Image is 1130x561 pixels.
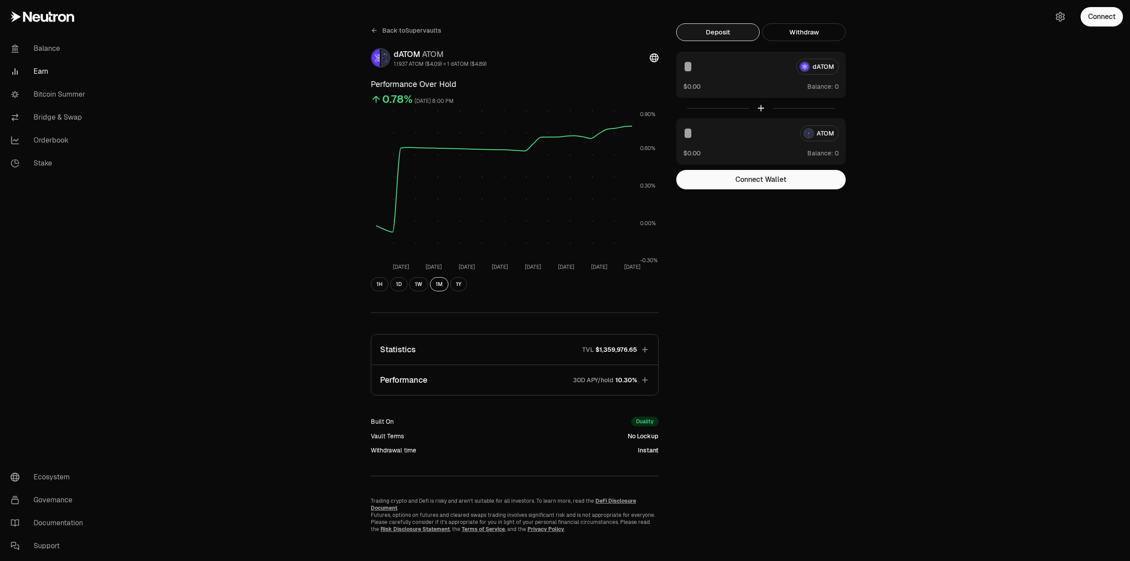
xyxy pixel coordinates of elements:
[4,535,95,557] a: Support
[380,526,450,533] a: Risk Disclosure Statement
[381,49,389,67] img: ATOM Logo
[4,129,95,152] a: Orderbook
[631,417,659,426] div: Duality
[371,78,659,90] h3: Performance Over Hold
[676,170,846,189] button: Connect Wallet
[624,264,640,271] tspan: [DATE]
[371,512,659,533] p: Futures, options on futures and cleared swaps trading involves significant risk and is not approp...
[382,92,413,106] div: 0.78%
[380,374,427,386] p: Performance
[372,49,380,67] img: dATOM Logo
[807,149,833,158] span: Balance:
[615,376,637,384] span: 10.30%
[371,497,636,512] a: DeFi Disclosure Document
[409,277,428,291] button: 1W
[640,220,656,227] tspan: 0.00%
[558,264,574,271] tspan: [DATE]
[591,264,607,271] tspan: [DATE]
[807,82,833,91] span: Balance:
[414,96,454,106] div: [DATE] 8:00 PM
[371,335,658,365] button: StatisticsTVL$1,359,976.65
[371,497,659,512] p: Trading crypto and Defi is risky and aren't suitable for all investors. To learn more, read the .
[4,83,95,106] a: Bitcoin Summer
[371,277,388,291] button: 1H
[371,432,404,441] div: Vault Terms
[4,60,95,83] a: Earn
[394,60,486,68] div: 1.1937 ATOM ($4.09) = 1 dATOM ($4.89)
[371,446,416,455] div: Withdrawal time
[4,466,95,489] a: Ecosystem
[430,277,448,291] button: 1M
[371,23,441,38] a: Back toSupervaults
[4,37,95,60] a: Balance
[492,264,508,271] tspan: [DATE]
[582,345,594,354] p: TVL
[527,526,564,533] a: Privacy Policy
[1081,7,1123,26] button: Connect
[683,82,701,91] button: $0.00
[4,489,95,512] a: Governance
[640,182,655,189] tspan: 0.30%
[640,257,658,264] tspan: -0.30%
[640,145,655,152] tspan: 0.60%
[371,417,394,426] div: Built On
[380,343,416,356] p: Statistics
[459,264,475,271] tspan: [DATE]
[762,23,846,41] button: Withdraw
[393,264,409,271] tspan: [DATE]
[4,106,95,129] a: Bridge & Swap
[4,512,95,535] a: Documentation
[462,526,505,533] a: Terms of Service
[4,152,95,175] a: Stake
[573,376,614,384] p: 30D APY/hold
[450,277,467,291] button: 1Y
[628,432,659,441] div: No Lockup
[525,264,541,271] tspan: [DATE]
[422,49,444,59] span: ATOM
[640,111,655,118] tspan: 0.90%
[683,148,701,158] button: $0.00
[382,26,441,35] span: Back to Supervaults
[638,446,659,455] div: Instant
[390,277,407,291] button: 1D
[676,23,760,41] button: Deposit
[394,48,486,60] div: dATOM
[371,365,658,395] button: Performance30D APY/hold10.30%
[595,345,637,354] span: $1,359,976.65
[426,264,442,271] tspan: [DATE]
